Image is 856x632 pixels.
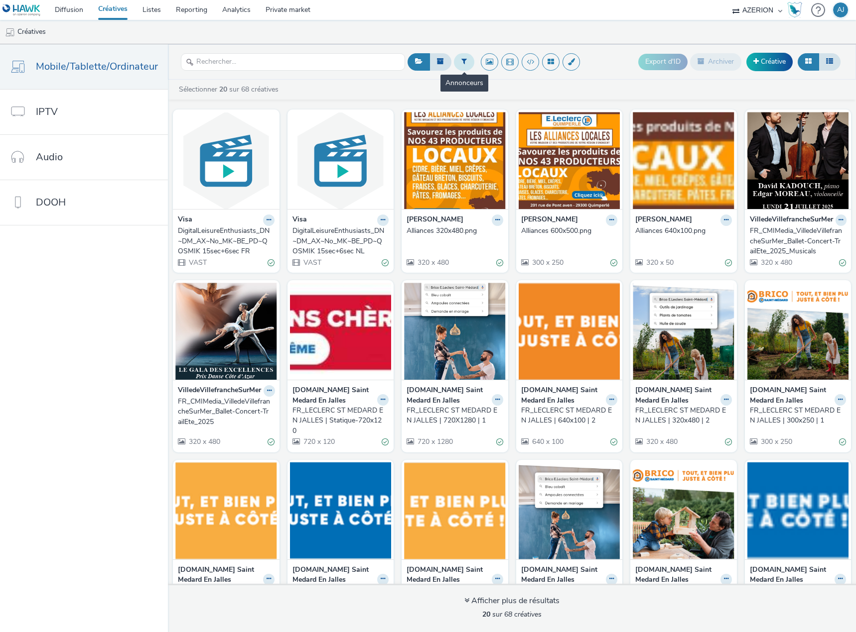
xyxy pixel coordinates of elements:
[482,610,542,619] span: sur 68 créatives
[290,112,392,209] img: DigitalLeisureEnthusiasts_DN~DM_AX~No_MK~BE_PD~QOSMIK 15sec+6sec NL visual
[531,437,564,446] span: 640 x 100
[407,226,503,236] a: Alliances 320x480.png
[638,54,688,70] button: Export d'ID
[747,462,849,559] img: FR_LECLERC ST MEDARD EN JALLES | 320x50 | 2 visual
[36,150,63,164] span: Audio
[750,226,843,256] div: FR_CMIMedia_VilledeVillefrancheSurMer_Ballet-Concert-TrailEte_2025_Musicals
[175,112,277,209] img: DigitalLeisureEnthusiasts_DN~DM_AX~No_MK~BE_PD~QOSMIK 15sec+6sec FR visual
[635,406,728,426] div: FR_LECLERC ST MEDARD EN JALLES | 320x480 | 2
[382,257,389,268] div: Valide
[645,437,678,446] span: 320 x 480
[839,257,846,268] div: Valide
[750,385,833,406] strong: [DOMAIN_NAME] Saint Medard En Jalles
[839,437,846,447] div: Valide
[404,112,506,209] img: Alliances 320x480.png visual
[292,226,385,256] div: DigitalLeisureEnthusiasts_DN~DM_AX~No_MK~BE_PD~QOSMIK 15sec+6sec NL
[635,226,732,236] a: Alliances 640x100.png
[178,214,192,226] strong: Visa
[521,385,604,406] strong: [DOMAIN_NAME] Saint Medard En Jalles
[292,226,389,256] a: DigitalLeisureEnthusiasts_DN~DM_AX~No_MK~BE_PD~QOSMIK 15sec+6sec NL
[787,2,802,18] img: Hawk Academy
[292,214,307,226] strong: Visa
[635,214,692,226] strong: [PERSON_NAME]
[521,406,614,426] div: FR_LECLERC ST MEDARD EN JALLES | 640x100 | 2
[521,214,578,226] strong: [PERSON_NAME]
[178,565,261,585] strong: [DOMAIN_NAME] Saint Medard En Jalles
[178,85,283,94] a: Sélectionner sur 68 créatives
[725,437,732,447] div: Valide
[181,53,405,71] input: Rechercher...
[178,226,271,256] div: DigitalLeisureEnthusiasts_DN~DM_AX~No_MK~BE_PD~QOSMIK 15sec+6sec FR
[521,565,604,585] strong: [DOMAIN_NAME] Saint Medard En Jalles
[519,462,620,559] img: FR_LECLERC ST MEDARD EN JALLES | 640x960 | 2 visual
[36,59,158,74] span: Mobile/Tablette/Ordinateur
[292,406,389,436] a: FR_LECLERC ST MEDARD EN JALLES | Statique-720x120
[521,226,618,236] a: Alliances 600x500.png
[36,195,66,210] span: DOOH
[610,257,617,268] div: Valide
[268,437,275,447] div: Valide
[290,462,392,559] img: FR_LECLERC ST MEDARD EN JALLES | 720x120 | 3 visual
[521,226,614,236] div: Alliances 600x500.png
[635,406,732,426] a: FR_LECLERC ST MEDARD EN JALLES | 320x480 | 2
[407,226,499,236] div: Alliances 320x480.png
[819,53,841,70] button: Liste
[496,257,503,268] div: Valide
[746,53,793,71] a: Créative
[521,406,618,426] a: FR_LECLERC ST MEDARD EN JALLES | 640x100 | 2
[175,462,277,559] img: FR_LECLERC ST MEDARD EN JALLES | 720x120 | 2 visual
[417,258,449,267] span: 320 x 480
[837,2,845,17] div: AJ
[382,437,389,447] div: Valide
[747,283,849,380] img: FR_LECLERC ST MEDARD EN JALLES | 300x250 | 1 visual
[407,214,463,226] strong: [PERSON_NAME]
[302,437,335,446] span: 720 x 120
[531,258,564,267] span: 300 x 250
[464,595,560,607] div: Afficher plus de résultats
[268,257,275,268] div: Valide
[750,406,843,426] div: FR_LECLERC ST MEDARD EN JALLES | 300x250 | 1
[519,112,620,209] img: Alliances 600x500.png visual
[404,462,506,559] img: FR_LECLERC ST MEDARD EN JALLES | 640x100 | 1 visual
[787,2,806,18] a: Hawk Academy
[635,226,728,236] div: Alliances 640x100.png
[175,283,277,380] img: FR_CMIMedia_VilledeVillefrancheSurMer_Ballet-Concert-TrailEte_2025 visual
[178,397,271,427] div: FR_CMIMedia_VilledeVillefrancheSurMer_Ballet-Concert-TrailEte_2025
[750,565,833,585] strong: [DOMAIN_NAME] Saint Medard En Jalles
[690,53,741,70] button: Archiver
[407,385,489,406] strong: [DOMAIN_NAME] Saint Medard En Jalles
[407,565,489,585] strong: [DOMAIN_NAME] Saint Medard En Jalles
[292,565,375,585] strong: [DOMAIN_NAME] Saint Medard En Jalles
[482,610,490,619] strong: 20
[750,214,833,226] strong: VilledeVillefrancheSurMer
[725,257,732,268] div: Valide
[290,283,392,380] img: FR_LECLERC ST MEDARD EN JALLES | Statique-720x120 visual
[635,385,718,406] strong: [DOMAIN_NAME] Saint Medard En Jalles
[2,4,41,16] img: undefined Logo
[633,462,734,559] img: FR_LECLERC ST MEDARD EN JALLES | 300x250 | 2 visual
[407,406,499,426] div: FR_LECLERC ST MEDARD EN JALLES | 720X1280 | 1
[633,112,734,209] img: Alliances 640x100.png visual
[404,283,506,380] img: FR_LECLERC ST MEDARD EN JALLES | 720X1280 | 1 visual
[417,437,453,446] span: 720 x 1280
[750,226,847,256] a: FR_CMIMedia_VilledeVillefrancheSurMer_Ballet-Concert-TrailEte_2025_Musicals
[36,105,58,119] span: IPTV
[798,53,819,70] button: Grille
[407,406,503,426] a: FR_LECLERC ST MEDARD EN JALLES | 720X1280 | 1
[635,565,718,585] strong: [DOMAIN_NAME] Saint Medard En Jalles
[760,437,792,446] span: 300 x 250
[633,283,734,380] img: FR_LECLERC ST MEDARD EN JALLES | 320x480 | 2 visual
[178,385,261,397] strong: VilledeVillefrancheSurMer
[292,385,375,406] strong: [DOMAIN_NAME] Saint Medard En Jalles
[219,85,227,94] strong: 20
[519,283,620,380] img: FR_LECLERC ST MEDARD EN JALLES | 640x100 | 2 visual
[750,406,847,426] a: FR_LECLERC ST MEDARD EN JALLES | 300x250 | 1
[5,27,15,37] img: mobile
[292,406,385,436] div: FR_LECLERC ST MEDARD EN JALLES | Statique-720x120
[760,258,792,267] span: 320 x 480
[188,258,207,267] span: VAST
[610,437,617,447] div: Valide
[496,437,503,447] div: Valide
[178,226,275,256] a: DigitalLeisureEnthusiasts_DN~DM_AX~No_MK~BE_PD~QOSMIK 15sec+6sec FR
[188,437,220,446] span: 320 x 480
